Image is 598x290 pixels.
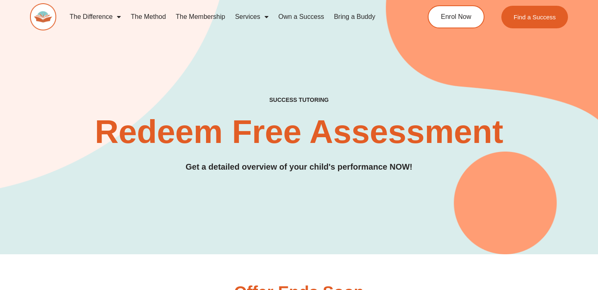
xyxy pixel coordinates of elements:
[30,161,568,173] h3: Get a detailed overview of your child's performance NOW!
[501,6,568,28] a: Find a Success
[30,115,568,148] h2: Redeem Free Assessment
[65,7,397,26] nav: Menu
[428,5,484,28] a: Enrol Now
[126,7,171,26] a: The Method
[230,7,273,26] a: Services
[441,14,471,20] span: Enrol Now
[514,14,556,20] span: Find a Success
[65,7,126,26] a: The Difference
[329,7,380,26] a: Bring a Buddy
[274,7,329,26] a: Own a Success
[219,97,378,104] h4: SUCCESS TUTORING​
[171,7,230,26] a: The Membership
